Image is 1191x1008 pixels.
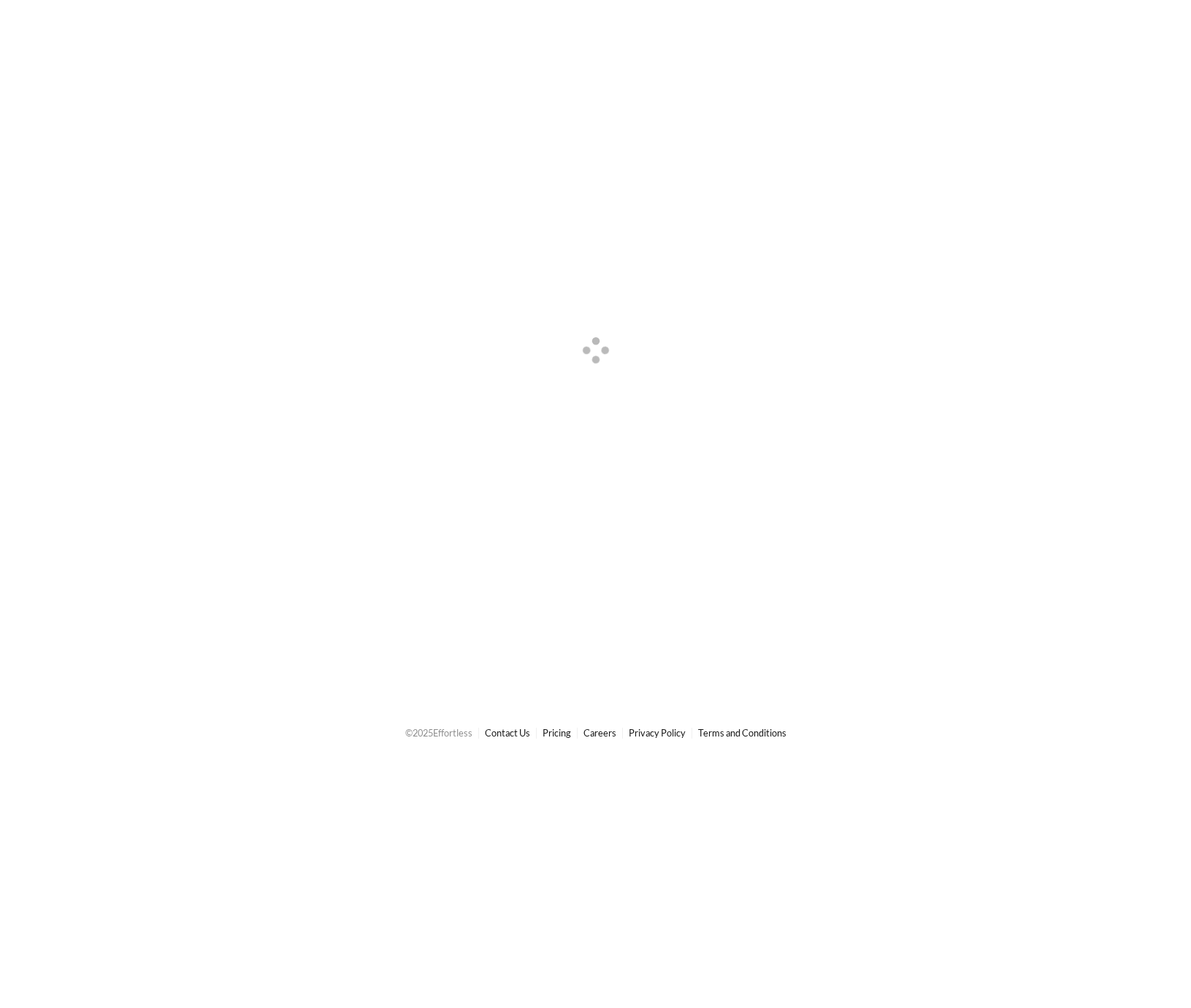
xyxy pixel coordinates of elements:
[543,727,571,739] a: Pricing
[405,727,472,739] span: © 2025 Effortless
[629,727,686,739] a: Privacy Policy
[485,727,530,739] a: Contact Us
[583,727,616,739] a: Careers
[698,727,786,739] a: Terms and Conditions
